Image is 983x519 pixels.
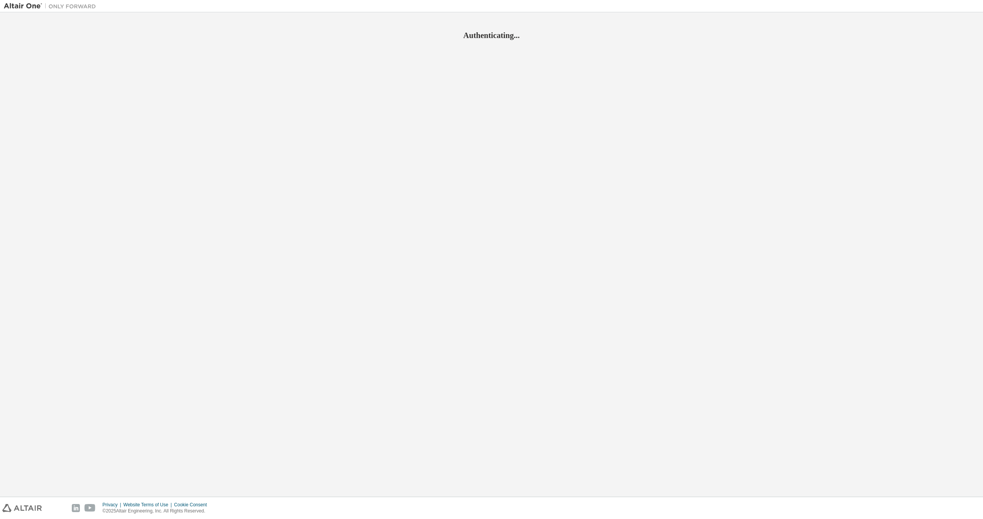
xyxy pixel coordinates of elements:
[123,502,174,508] div: Website Terms of Use
[103,508,212,514] p: © 2025 Altair Engineering, Inc. All Rights Reserved.
[174,502,211,508] div: Cookie Consent
[4,30,979,40] h2: Authenticating...
[2,504,42,512] img: altair_logo.svg
[4,2,100,10] img: Altair One
[84,504,96,512] img: youtube.svg
[103,502,123,508] div: Privacy
[72,504,80,512] img: linkedin.svg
